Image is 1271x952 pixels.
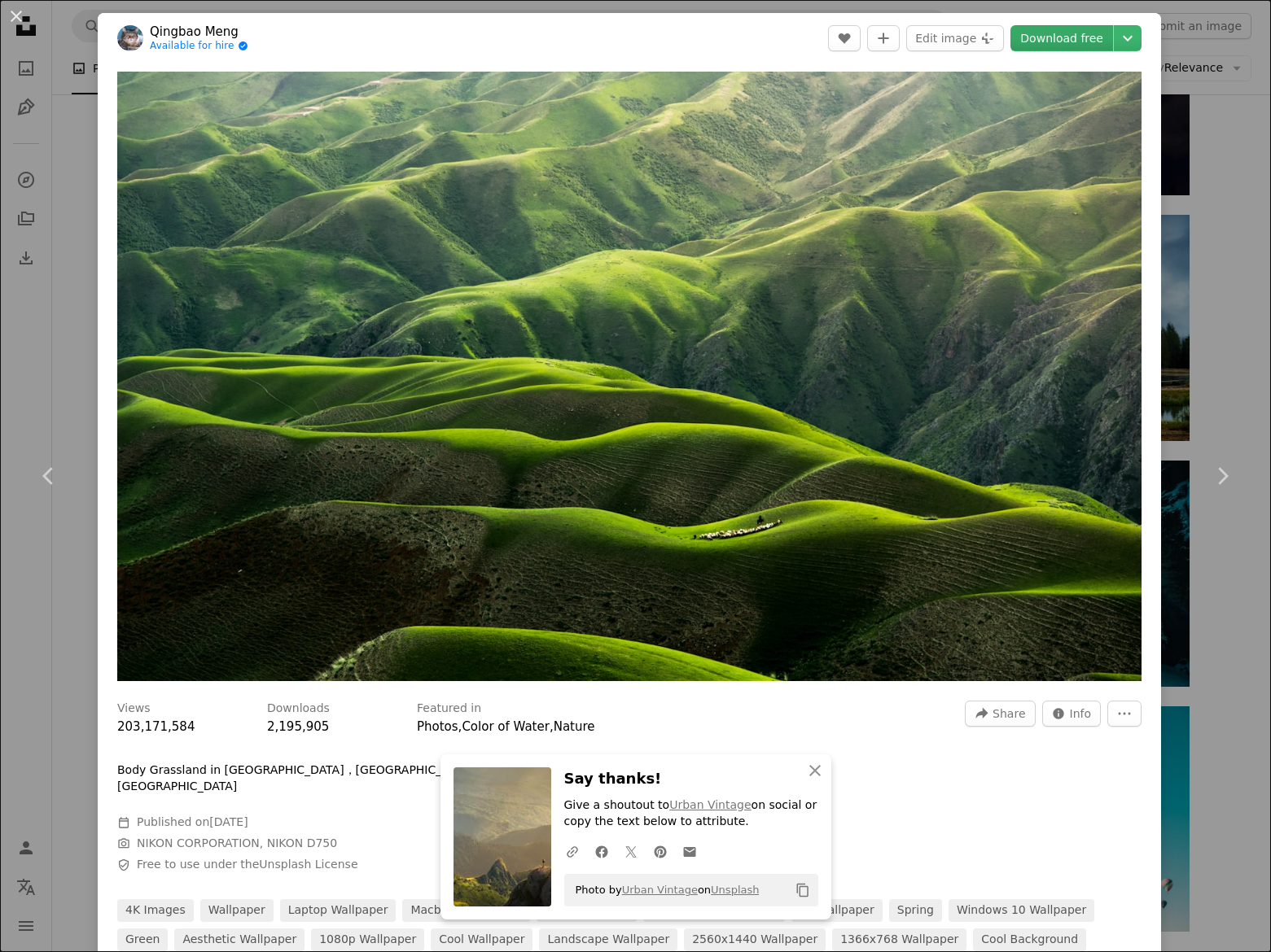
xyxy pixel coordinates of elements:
a: Unsplash [711,884,759,896]
a: Urban Vintage [669,798,751,811]
a: cool wallpaper [431,928,533,951]
span: Info [1070,701,1092,726]
time: August 4, 2017 at 2:45:25 PM GMT+1 [209,815,248,828]
button: NIKON CORPORATION, NIKON D750 [137,836,337,852]
span: Published on [137,815,248,828]
a: 1080p wallpaper [311,928,424,951]
button: Share this image [965,701,1035,727]
a: aesthetic wallpaper [174,928,305,951]
a: Nature [554,719,595,734]
span: , [550,719,554,734]
button: Copy to clipboard [789,876,817,904]
button: Add to Collection [867,25,900,51]
a: macbook wallpaper [402,899,530,922]
img: Go to Qingbao Meng's profile [117,25,143,51]
h3: Say thanks! [564,767,818,791]
span: Free to use under the [137,857,358,873]
span: , [458,719,462,734]
a: Share over email [675,835,704,867]
p: Body Grassland in [GEOGRAPHIC_DATA]，[GEOGRAPHIC_DATA]，[GEOGRAPHIC_DATA] [117,762,606,795]
a: windows 10 wallpaper [949,899,1094,922]
span: 203,171,584 [117,719,195,734]
a: Available for hire [150,40,248,53]
button: Stats about this image [1042,701,1102,727]
button: Like [828,25,861,51]
a: Next [1173,398,1271,554]
a: landscape wallpaper [539,928,677,951]
a: green [117,928,168,951]
a: Color of Water [462,719,550,734]
button: More Actions [1107,701,1142,727]
h3: Featured in [417,701,481,717]
a: Share on Pinterest [646,835,675,867]
a: cool background [973,928,1086,951]
button: Zoom in on this image [117,72,1142,681]
a: wallpaper [200,899,274,922]
a: Unsplash License [259,858,357,871]
a: laptop wallpaper [280,899,397,922]
a: Photos [417,719,458,734]
a: Download free [1010,25,1113,51]
img: bird's eye view photograph of green mountains [117,72,1142,681]
span: 2,195,905 [267,719,329,734]
a: Urban Vintage [622,884,698,896]
p: Give a shoutout to on social or copy the text below to attribute. [564,797,818,830]
a: Share on Facebook [587,835,616,867]
button: Choose download size [1114,25,1142,51]
a: Qingbao Meng [150,24,248,40]
a: 1366x768 wallpaper [832,928,966,951]
span: Photo by on [568,877,760,903]
a: spring [889,899,942,922]
a: 8k wallpaper [791,899,883,922]
h3: Downloads [267,701,330,717]
a: 4K Images [117,899,194,922]
span: Share [993,701,1025,726]
a: Share on Twitter [616,835,646,867]
button: Edit image [906,25,1004,51]
a: 2560x1440 wallpaper [684,928,826,951]
h3: Views [117,701,151,717]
